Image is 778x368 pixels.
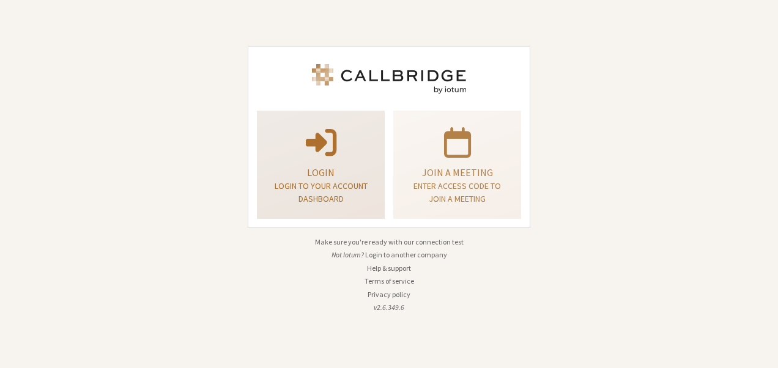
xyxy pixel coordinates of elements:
[365,249,447,260] button: Login to another company
[272,180,369,205] p: Login to your account dashboard
[409,165,506,180] p: Join a meeting
[367,263,411,273] a: Help & support
[309,64,469,94] img: Iotum
[248,249,530,260] li: Not Iotum?
[409,180,506,205] p: Enter access code to join a meeting
[368,290,410,299] a: Privacy policy
[257,111,385,219] button: LoginLogin to your account dashboard
[393,111,521,219] a: Join a meetingEnter access code to join a meeting
[747,336,769,359] iframe: Chat
[248,302,530,313] li: v2.6.349.6
[315,237,464,246] a: Make sure you're ready with our connection test
[272,165,369,180] p: Login
[365,276,414,285] a: Terms of service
